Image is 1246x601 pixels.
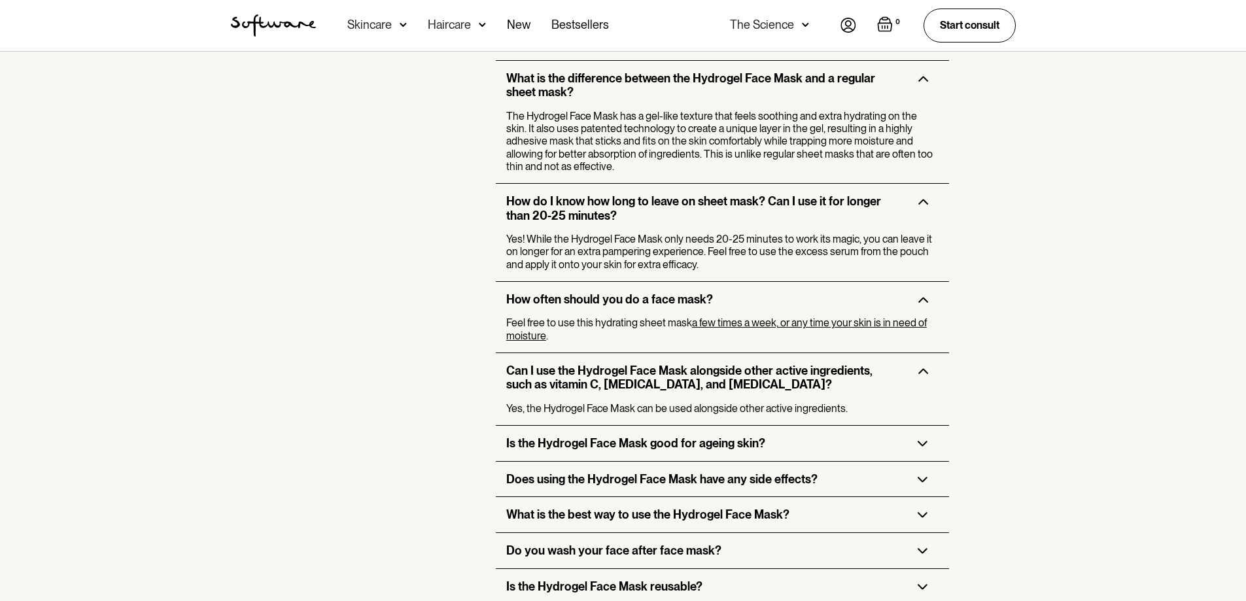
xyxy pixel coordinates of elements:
h3: Do you wash your face after face mask? [506,543,721,558]
h3: Does using the Hydrogel Face Mask have any side effects? [506,472,818,487]
a: a few times a week, or any time your skin is in need of moisture [506,317,927,342]
img: Software Logo [231,14,316,37]
div: Skincare [347,18,392,31]
div: 0 [893,16,903,28]
h3: Is the Hydrogel Face Mask reusable? [506,579,702,594]
p: Yes, the Hydrogel Face Mask can be used alongside other active ingredients. [506,402,848,415]
h3: How often should you do a face mask? [506,292,713,307]
h3: Can I use the Hydrogel Face Mask alongside other active ingredients, such as vitamin C, [MEDICAL_... [506,364,897,392]
h3: What is the best way to use the Hydrogel Face Mask? [506,507,789,522]
h3: Is the Hydrogel Face Mask good for ageing skin? [506,436,765,451]
h3: What is the difference between the Hydrogel Face Mask and a regular sheet mask? [506,71,897,99]
img: arrow down [479,18,486,31]
div: Haircare [428,18,471,31]
img: arrow down [400,18,407,31]
h3: How do I know how long to leave on sheet mask? Can I use it for longer than 20-25 minutes? [506,194,897,222]
a: Open empty cart [877,16,903,35]
p: Feel free to use this hydrating sheet mask . [506,317,939,341]
div: The Science [730,18,794,31]
p: Yes! While the Hydrogel Face Mask only needs 20-25 minutes to work its magic, you can leave it on... [506,233,939,271]
a: home [231,14,316,37]
p: The Hydrogel Face Mask has a gel-like texture that feels soothing and extra hydrating on the skin... [506,110,939,173]
img: arrow down [802,18,809,31]
a: Start consult [924,9,1016,42]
